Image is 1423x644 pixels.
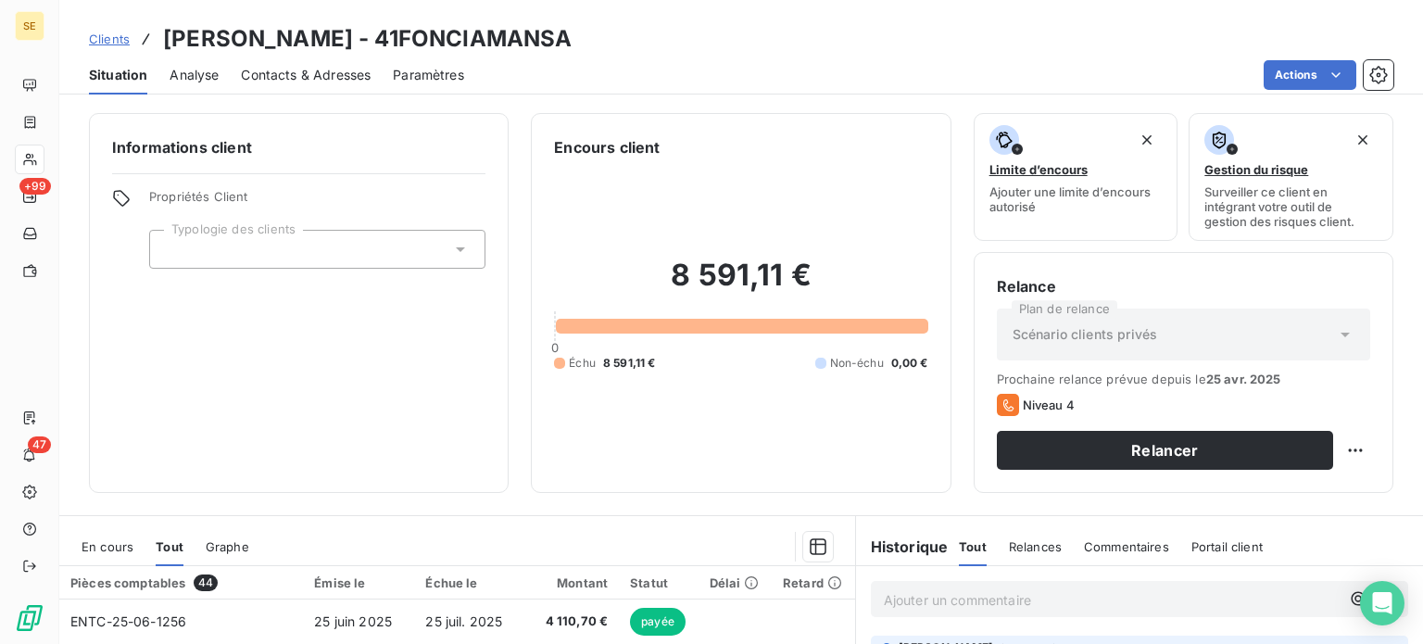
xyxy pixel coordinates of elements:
span: Relances [1009,539,1062,554]
span: 25 juin 2025 [314,613,392,629]
input: Ajouter une valeur [165,241,180,258]
span: 44 [194,575,218,591]
span: Scénario clients privés [1013,325,1157,344]
span: ENTC-25-06-1256 [70,613,186,629]
a: +99 [15,182,44,211]
button: Gestion du risqueSurveiller ce client en intégrant votre outil de gestion des risques client. [1189,113,1393,241]
span: Commentaires [1084,539,1169,554]
div: Échue le [425,575,514,590]
h6: Informations client [112,136,485,158]
div: Retard [783,575,844,590]
div: SE [15,11,44,41]
div: Émise le [314,575,403,590]
span: Propriétés Client [149,189,485,215]
h6: Encours client [554,136,660,158]
span: Surveiller ce client en intégrant votre outil de gestion des risques client. [1204,184,1378,229]
span: Niveau 4 [1023,398,1075,412]
span: Analyse [170,66,219,84]
span: 4 110,70 € [537,612,609,631]
h6: Relance [997,275,1370,297]
span: Prochaine relance prévue depuis le [997,372,1370,386]
span: Tout [156,539,183,554]
h2: 8 591,11 € [554,257,927,312]
span: En cours [82,539,133,554]
div: Open Intercom Messenger [1360,581,1404,625]
span: payée [630,608,686,636]
button: Actions [1264,60,1356,90]
button: Relancer [997,431,1333,470]
span: Graphe [206,539,249,554]
div: Statut [630,575,687,590]
span: Échu [569,355,596,372]
span: 47 [28,436,51,453]
div: Pièces comptables [70,575,292,591]
span: Gestion du risque [1204,162,1308,177]
span: 8 591,11 € [603,355,656,372]
span: 0 [551,340,559,355]
div: Délai [710,575,761,590]
span: Paramètres [393,66,464,84]
span: 0,00 € [891,355,928,372]
a: Clients [89,30,130,48]
span: +99 [19,178,51,195]
span: 25 avr. 2025 [1206,372,1281,386]
span: Situation [89,66,147,84]
span: Non-échu [830,355,884,372]
h6: Historique [856,536,949,558]
span: 25 juil. 2025 [425,613,502,629]
span: Contacts & Adresses [241,66,371,84]
h3: [PERSON_NAME] - 41FONCIAMANSA [163,22,572,56]
span: Ajouter une limite d’encours autorisé [989,184,1163,214]
span: Tout [959,539,987,554]
span: Clients [89,32,130,46]
span: Portail client [1191,539,1263,554]
button: Limite d’encoursAjouter une limite d’encours autorisé [974,113,1178,241]
div: Montant [537,575,609,590]
span: Limite d’encours [989,162,1088,177]
img: Logo LeanPay [15,603,44,633]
